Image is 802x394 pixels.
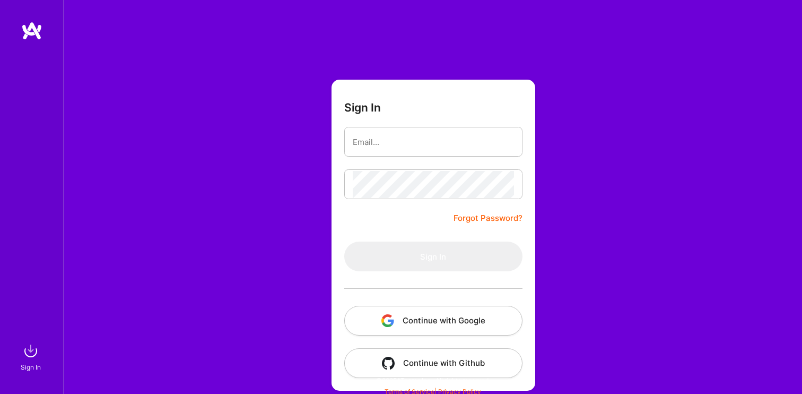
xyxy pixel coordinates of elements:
button: Continue with Github [344,348,522,378]
img: sign in [20,340,41,362]
button: Continue with Google [344,306,522,336]
img: icon [382,357,395,370]
div: © 2025 ATeams Inc., All rights reserved. [64,367,802,393]
input: Email... [353,129,514,156]
a: sign inSign In [22,340,41,373]
div: Sign In [21,362,41,373]
a: Forgot Password? [454,212,522,225]
img: logo [21,21,42,40]
h3: Sign In [344,101,381,114]
button: Sign In [344,242,522,271]
img: icon [381,314,394,327]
